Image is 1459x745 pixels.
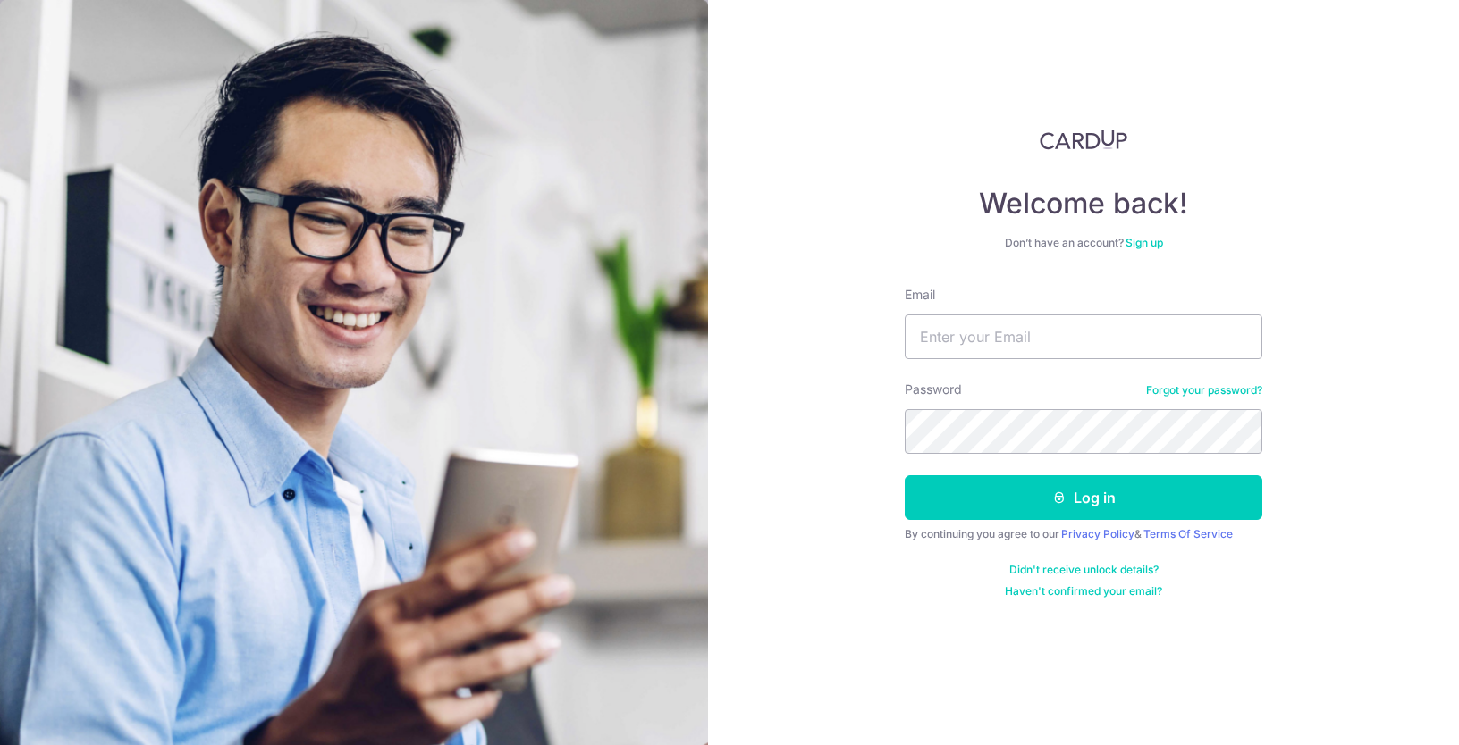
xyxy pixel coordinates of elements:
[905,186,1262,222] h4: Welcome back!
[1040,129,1127,150] img: CardUp Logo
[1146,383,1262,398] a: Forgot your password?
[905,475,1262,520] button: Log in
[905,314,1262,359] input: Enter your Email
[905,286,935,304] label: Email
[1061,527,1134,540] a: Privacy Policy
[1143,527,1233,540] a: Terms Of Service
[905,236,1262,250] div: Don’t have an account?
[905,527,1262,541] div: By continuing you agree to our &
[905,381,962,398] label: Password
[1005,584,1162,599] a: Haven't confirmed your email?
[1126,236,1163,249] a: Sign up
[1009,563,1159,577] a: Didn't receive unlock details?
